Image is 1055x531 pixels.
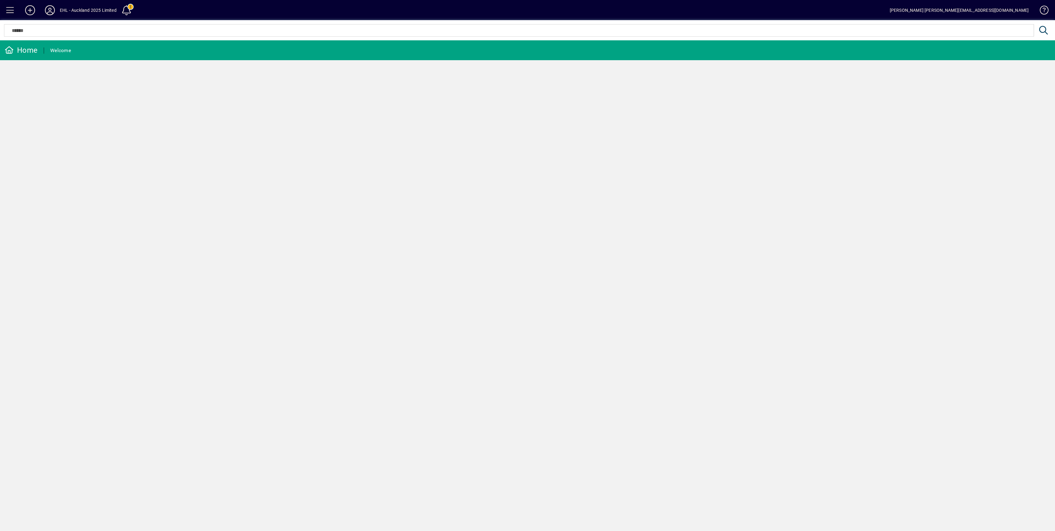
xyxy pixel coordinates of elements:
div: Welcome [50,46,71,56]
button: Add [20,5,40,16]
div: EHL - Auckland 2025 Limited [60,5,117,15]
a: Knowledge Base [1035,1,1047,21]
div: [PERSON_NAME] [PERSON_NAME][EMAIL_ADDRESS][DOMAIN_NAME] [889,5,1029,15]
div: Home [5,45,38,55]
button: Profile [40,5,60,16]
